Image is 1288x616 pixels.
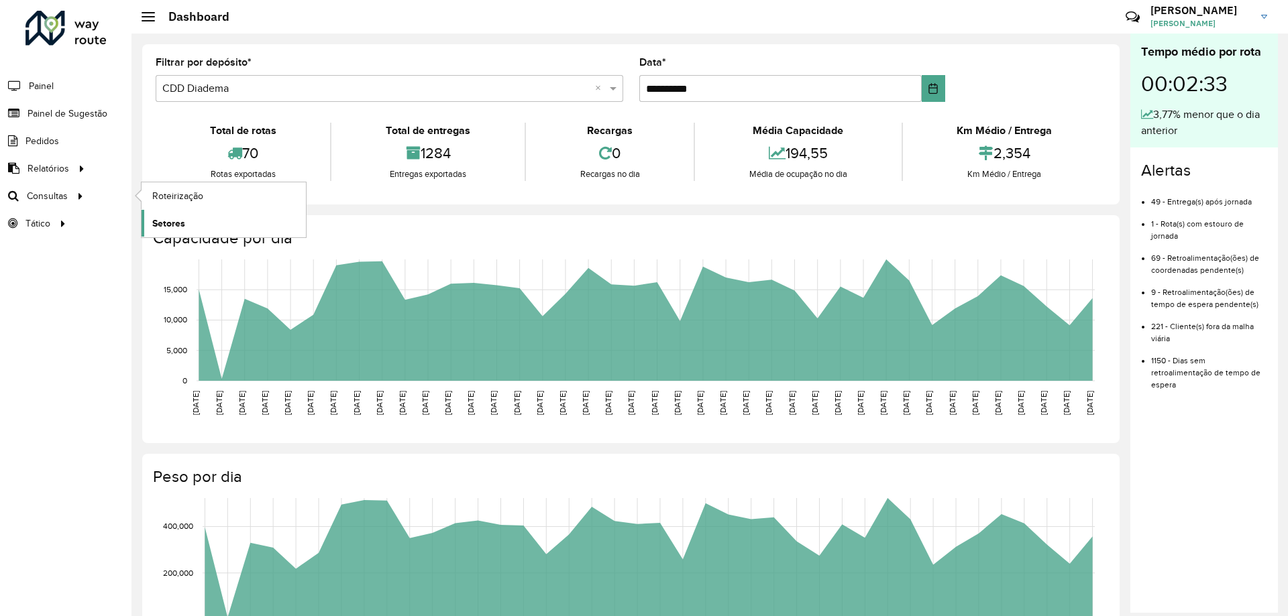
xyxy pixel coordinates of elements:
text: 5,000 [166,346,187,355]
text: [DATE] [1016,391,1025,415]
span: [PERSON_NAME] [1150,17,1251,29]
text: [DATE] [421,391,429,415]
li: 49 - Entrega(s) após jornada [1151,186,1267,208]
div: Média Capacidade [698,123,898,139]
text: [DATE] [650,391,659,415]
div: Entregas exportadas [335,168,521,181]
div: Tempo médio por rota [1141,43,1267,61]
text: [DATE] [764,391,773,415]
text: [DATE] [489,391,498,415]
div: Total de entregas [335,123,521,139]
text: [DATE] [329,391,337,415]
text: [DATE] [810,391,819,415]
h3: [PERSON_NAME] [1150,4,1251,17]
text: [DATE] [994,391,1002,415]
text: [DATE] [443,391,452,415]
text: [DATE] [696,391,704,415]
div: 0 [529,139,690,168]
div: 194,55 [698,139,898,168]
text: [DATE] [718,391,727,415]
text: [DATE] [191,391,200,415]
div: 70 [159,139,327,168]
li: 1 - Rota(s) com estouro de jornada [1151,208,1267,242]
span: Consultas [27,189,68,203]
li: 69 - Retroalimentação(ões) de coordenadas pendente(s) [1151,242,1267,276]
text: [DATE] [924,391,933,415]
div: 00:02:33 [1141,61,1267,107]
text: [DATE] [971,391,979,415]
text: 400,000 [163,522,193,531]
div: Rotas exportadas [159,168,327,181]
text: [DATE] [581,391,590,415]
text: [DATE] [879,391,888,415]
span: Painel de Sugestão [28,107,107,121]
a: Setores [142,210,306,237]
text: [DATE] [627,391,635,415]
text: [DATE] [558,391,567,415]
span: Painel [29,79,54,93]
h4: Capacidade por dia [153,229,1106,248]
text: 200,000 [163,568,193,577]
text: 0 [182,376,187,385]
text: [DATE] [1062,391,1071,415]
text: [DATE] [306,391,315,415]
span: Setores [152,217,185,231]
label: Data [639,54,666,70]
text: [DATE] [260,391,269,415]
div: Total de rotas [159,123,327,139]
span: Pedidos [25,134,59,148]
text: [DATE] [1039,391,1048,415]
div: 3,77% menor que o dia anterior [1141,107,1267,139]
text: [DATE] [535,391,544,415]
text: 15,000 [164,285,187,294]
text: [DATE] [375,391,384,415]
span: Roteirização [152,189,203,203]
span: Clear all [595,80,606,97]
text: [DATE] [902,391,910,415]
div: Km Médio / Entrega [906,168,1103,181]
text: [DATE] [604,391,612,415]
div: Média de ocupação no dia [698,168,898,181]
text: [DATE] [948,391,957,415]
text: [DATE] [833,391,842,415]
span: Relatórios [28,162,69,176]
text: [DATE] [741,391,750,415]
text: [DATE] [788,391,796,415]
a: Contato Rápido [1118,3,1147,32]
li: 221 - Cliente(s) fora da malha viária [1151,310,1267,345]
a: Roteirização [142,182,306,209]
button: Choose Date [922,75,945,102]
text: [DATE] [215,391,223,415]
text: 10,000 [164,316,187,324]
div: Recargas [529,123,690,139]
div: Km Médio / Entrega [906,123,1103,139]
text: [DATE] [466,391,475,415]
text: [DATE] [1085,391,1094,415]
text: [DATE] [513,391,521,415]
h2: Dashboard [155,9,229,24]
span: Tático [25,217,50,231]
div: Recargas no dia [529,168,690,181]
text: [DATE] [398,391,407,415]
div: 1284 [335,139,521,168]
h4: Alertas [1141,161,1267,180]
text: [DATE] [237,391,246,415]
li: 9 - Retroalimentação(ões) de tempo de espera pendente(s) [1151,276,1267,310]
h4: Peso por dia [153,467,1106,487]
text: [DATE] [352,391,361,415]
div: 2,354 [906,139,1103,168]
text: [DATE] [856,391,865,415]
li: 1150 - Dias sem retroalimentação de tempo de espera [1151,345,1267,391]
text: [DATE] [283,391,292,415]
text: [DATE] [673,391,682,415]
label: Filtrar por depósito [156,54,252,70]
